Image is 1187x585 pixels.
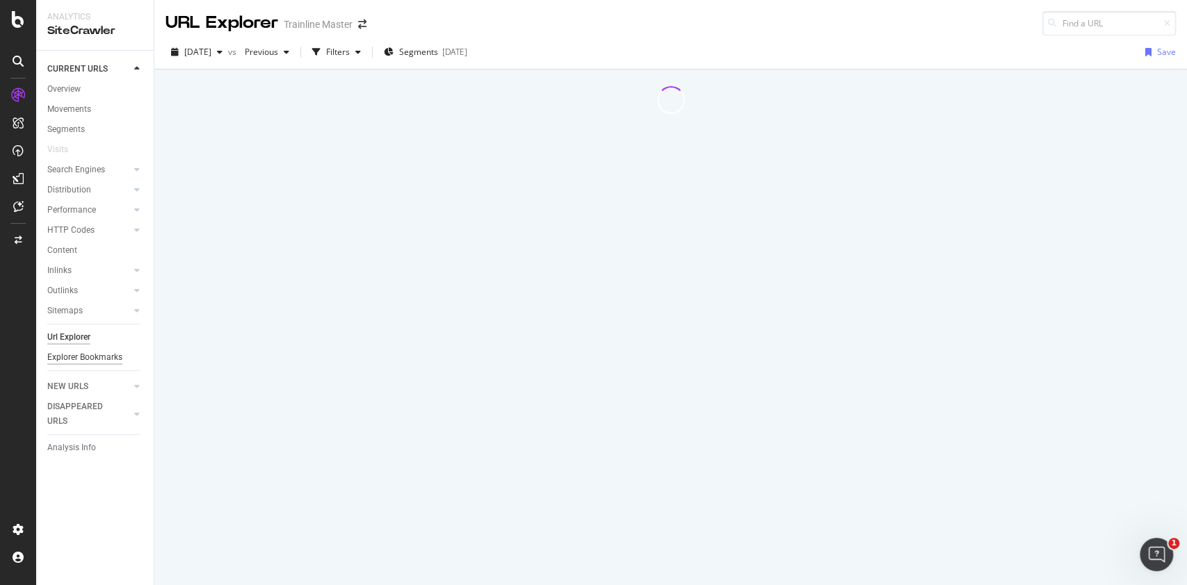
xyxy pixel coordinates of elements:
[358,19,366,29] div: arrow-right-arrow-left
[47,142,82,157] a: Visits
[47,243,144,258] a: Content
[47,82,144,97] a: Overview
[47,330,144,345] a: Url Explorer
[47,440,144,455] a: Analysis Info
[165,41,228,63] button: [DATE]
[47,379,88,394] div: NEW URLS
[47,304,130,318] a: Sitemaps
[47,102,91,117] div: Movements
[284,17,353,31] div: Trainline Master
[239,46,278,58] span: Previous
[378,41,473,63] button: Segments[DATE]
[1140,41,1176,63] button: Save
[47,350,122,365] div: Explorer Bookmarks
[47,399,130,429] a: DISAPPEARED URLS
[47,379,130,394] a: NEW URLS
[1157,46,1176,58] div: Save
[47,350,144,365] a: Explorer Bookmarks
[47,263,72,278] div: Inlinks
[1042,11,1176,35] input: Find a URL
[47,183,130,197] a: Distribution
[307,41,366,63] button: Filters
[47,142,68,157] div: Visits
[47,203,130,217] a: Performance
[47,330,90,345] div: Url Explorer
[47,122,85,137] div: Segments
[47,223,130,238] a: HTTP Codes
[399,46,438,58] span: Segments
[1168,538,1179,549] span: 1
[442,46,467,58] div: [DATE]
[47,203,96,217] div: Performance
[47,399,118,429] div: DISAPPEARED URLS
[184,46,211,58] span: 2025 Sep. 7th
[47,82,81,97] div: Overview
[47,183,91,197] div: Distribution
[47,122,144,137] a: Segments
[47,163,130,177] a: Search Engines
[47,263,130,278] a: Inlinks
[47,283,78,298] div: Outlinks
[165,11,278,35] div: URL Explorer
[47,23,143,39] div: SiteCrawler
[47,440,96,455] div: Analysis Info
[47,283,130,298] a: Outlinks
[47,304,83,318] div: Sitemaps
[239,41,295,63] button: Previous
[47,62,108,76] div: CURRENT URLS
[47,11,143,23] div: Analytics
[47,102,144,117] a: Movements
[47,243,77,258] div: Content
[47,223,95,238] div: HTTP Codes
[228,46,239,58] span: vs
[47,163,105,177] div: Search Engines
[47,62,130,76] a: CURRENT URLS
[1140,538,1173,571] iframe: Intercom live chat
[326,46,350,58] div: Filters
